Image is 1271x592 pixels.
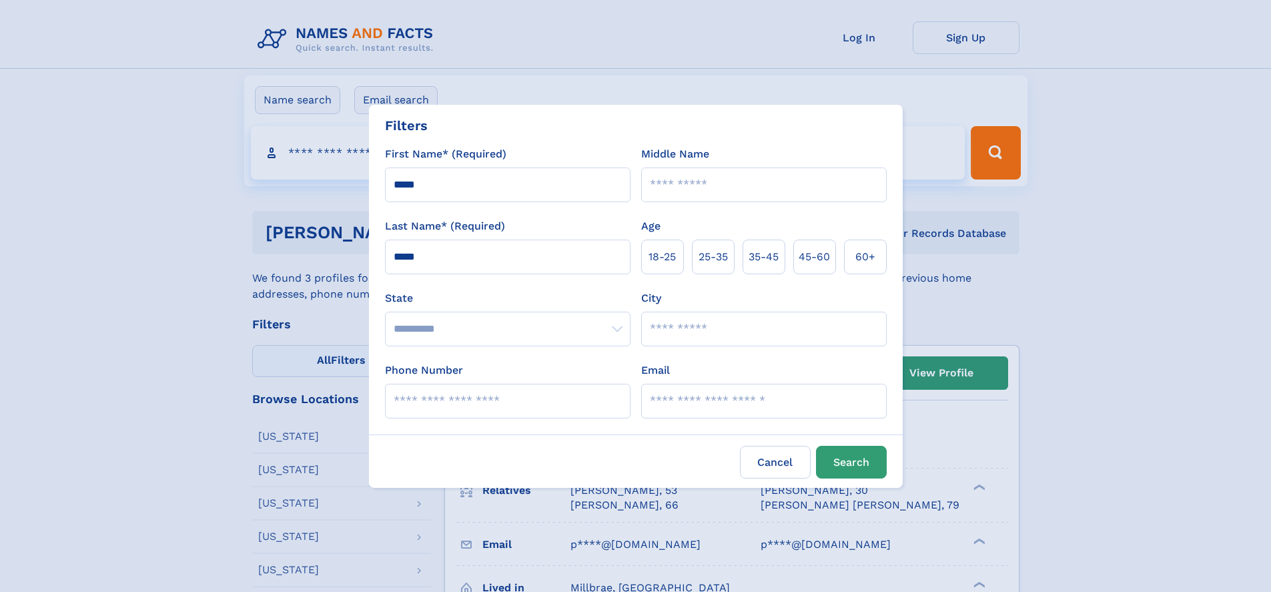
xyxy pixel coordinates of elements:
button: Search [816,446,887,479]
label: Phone Number [385,362,463,378]
label: Email [641,362,670,378]
span: 45‑60 [799,249,830,265]
span: 60+ [855,249,875,265]
span: 25‑35 [699,249,728,265]
label: City [641,290,661,306]
span: 35‑45 [749,249,779,265]
label: State [385,290,630,306]
label: Cancel [740,446,811,479]
label: Last Name* (Required) [385,218,505,234]
label: First Name* (Required) [385,146,506,162]
div: Filters [385,115,428,135]
span: 18‑25 [649,249,676,265]
label: Middle Name [641,146,709,162]
label: Age [641,218,661,234]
